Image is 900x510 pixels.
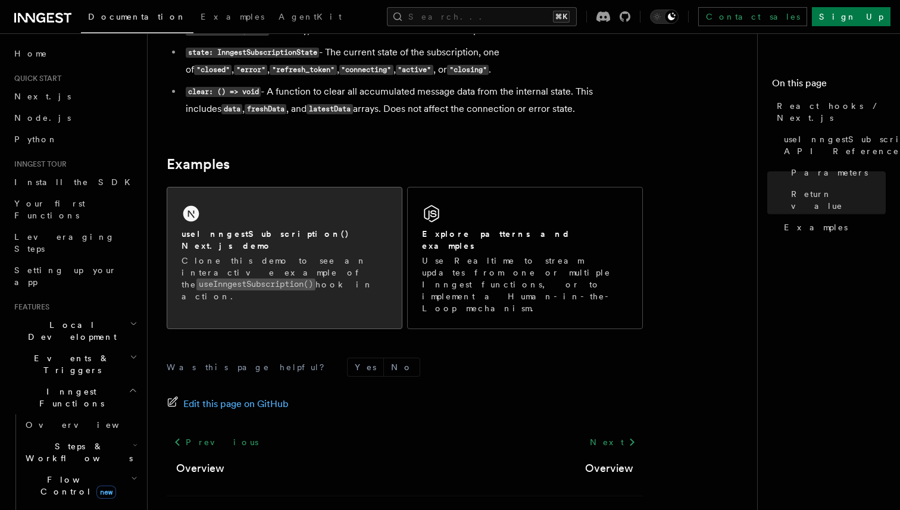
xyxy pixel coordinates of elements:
[777,100,886,124] span: React hooks / Next.js
[167,396,289,412] a: Edit this page on GitHub
[194,65,232,75] code: "closed"
[772,95,886,129] a: React hooks / Next.js
[585,460,633,477] a: Overview
[10,74,61,83] span: Quick start
[21,469,140,502] button: Flow Controlnew
[270,65,336,75] code: "refresh_token"
[786,162,886,183] a: Parameters
[182,83,643,118] li: - A function to clear all accumulated message data from the internal state. This includes , , and...
[786,183,886,217] a: Return value
[10,129,140,150] a: Python
[10,348,140,381] button: Events & Triggers
[422,255,628,314] p: Use Realtime to stream updates from one or multiple Inngest functions, or to implement a Human-in...
[167,431,265,453] a: Previous
[14,113,71,123] span: Node.js
[779,217,886,238] a: Examples
[10,302,49,312] span: Features
[339,65,393,75] code: "connecting"
[447,65,489,75] code: "closing"
[96,486,116,499] span: new
[553,11,570,23] kbd: ⌘K
[307,104,352,114] code: latestData
[583,431,643,453] a: Next
[10,159,67,169] span: Inngest tour
[21,440,133,464] span: Steps & Workflows
[167,187,402,329] a: useInngestSubscription() Next.js demoClone this demo to see an interactive example of theuseInnge...
[88,12,186,21] span: Documentation
[196,279,315,290] code: useInngestSubscription()
[14,92,71,101] span: Next.js
[784,221,848,233] span: Examples
[182,255,387,302] p: Clone this demo to see an interactive example of the hook in action.
[396,65,433,75] code: "active"
[10,193,140,226] a: Your first Functions
[10,352,130,376] span: Events & Triggers
[81,4,193,33] a: Documentation
[234,65,267,75] code: "error"
[772,76,886,95] h4: On this page
[186,87,261,97] code: clear: () => void
[182,44,643,79] li: - The current state of the subscription, one of , , , , , or .
[21,474,131,498] span: Flow Control
[650,10,679,24] button: Toggle dark mode
[422,228,628,252] h2: Explore patterns and examples
[791,167,868,179] span: Parameters
[10,107,140,129] a: Node.js
[21,414,140,436] a: Overview
[10,86,140,107] a: Next.js
[791,188,886,212] span: Return value
[10,381,140,414] button: Inngest Functions
[271,4,349,32] a: AgentKit
[221,104,242,114] code: data
[193,4,271,32] a: Examples
[387,7,577,26] button: Search...⌘K
[348,358,383,376] button: Yes
[14,265,117,287] span: Setting up your app
[407,187,643,329] a: Explore patterns and examplesUse Realtime to stream updates from one or multiple Inngest function...
[14,177,137,187] span: Install the SDK
[14,232,115,254] span: Leveraging Steps
[10,171,140,193] a: Install the SDK
[14,134,58,144] span: Python
[167,361,333,373] p: Was this page helpful?
[10,226,140,259] a: Leveraging Steps
[167,156,230,173] a: Examples
[14,199,85,220] span: Your first Functions
[384,358,420,376] button: No
[812,7,890,26] a: Sign Up
[10,319,130,343] span: Local Development
[14,48,48,60] span: Home
[279,12,342,21] span: AgentKit
[201,12,264,21] span: Examples
[245,104,286,114] code: freshData
[183,396,289,412] span: Edit this page on GitHub
[10,386,129,409] span: Inngest Functions
[698,7,807,26] a: Contact sales
[10,259,140,293] a: Setting up your app
[26,420,148,430] span: Overview
[182,228,387,252] h2: useInngestSubscription() Next.js demo
[186,48,319,58] code: state: InngestSubscriptionState
[21,436,140,469] button: Steps & Workflows
[10,43,140,64] a: Home
[779,129,886,162] a: useInngestSubscription() API Reference
[176,460,224,477] a: Overview
[10,314,140,348] button: Local Development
